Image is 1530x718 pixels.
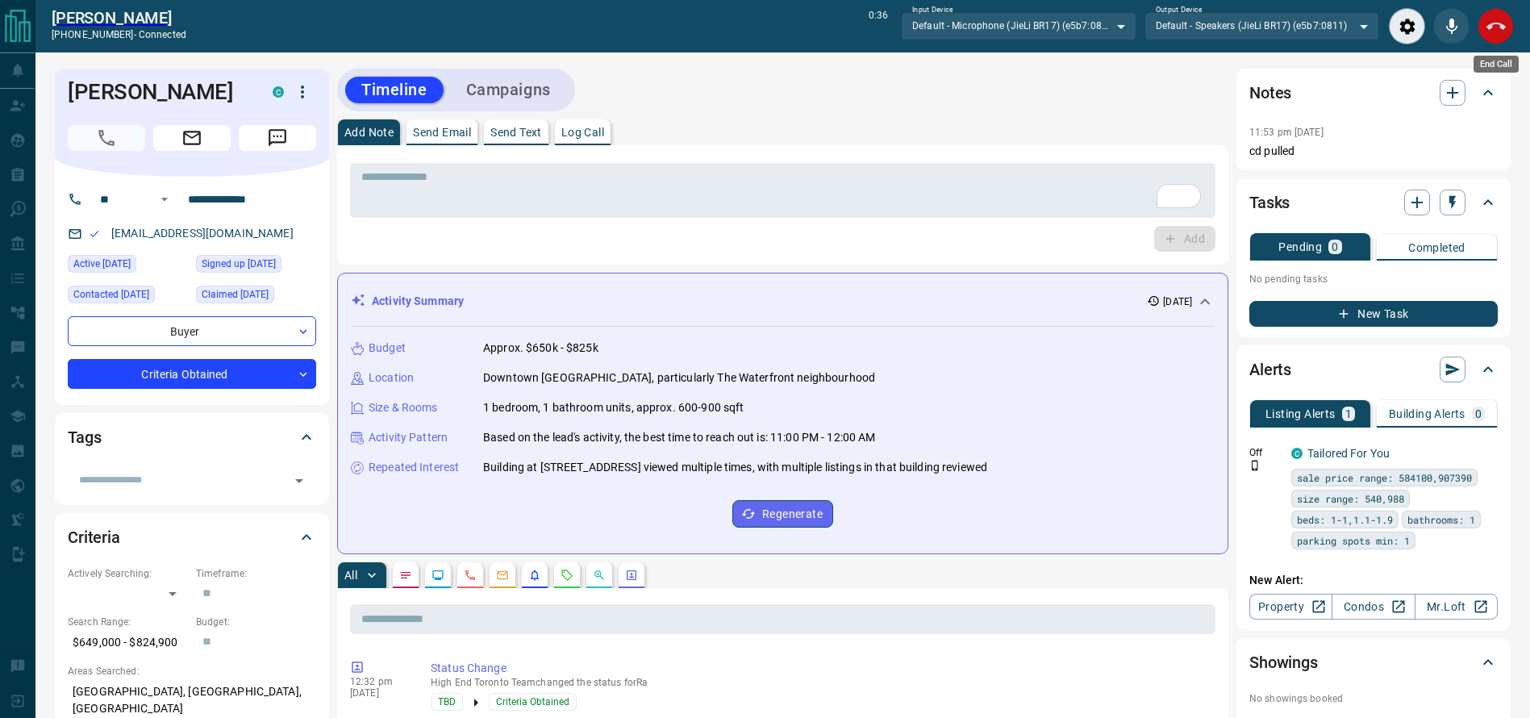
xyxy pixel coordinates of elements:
[1389,8,1425,44] div: Audio Settings
[1156,5,1202,15] label: Output Device
[1478,8,1514,44] div: End Call
[68,418,316,457] div: Tags
[68,566,188,581] p: Actively Searching:
[1249,572,1498,589] p: New Alert:
[350,676,406,687] p: 12:32 pm
[344,127,394,138] p: Add Note
[1249,649,1318,675] h2: Showings
[89,228,100,240] svg: Email Valid
[1249,301,1498,327] button: New Task
[68,664,316,678] p: Areas Searched:
[52,8,186,27] a: [PERSON_NAME]
[490,127,542,138] p: Send Text
[483,399,744,416] p: 1 bedroom, 1 bathroom units, approx. 600-900 sqft
[369,340,406,357] p: Budget
[369,429,448,446] p: Activity Pattern
[1249,350,1498,389] div: Alerts
[1249,127,1324,138] p: 11:53 pm [DATE]
[372,293,464,310] p: Activity Summary
[202,286,269,303] span: Claimed [DATE]
[73,286,149,303] span: Contacted [DATE]
[431,569,444,582] svg: Lead Browsing Activity
[1163,294,1192,309] p: [DATE]
[155,190,174,209] button: Open
[450,77,567,103] button: Campaigns
[1474,56,1519,73] div: End Call
[68,79,248,105] h1: [PERSON_NAME]
[413,127,471,138] p: Send Email
[1332,241,1338,253] p: 0
[273,86,284,98] div: condos.ca
[496,694,569,710] span: Criteria Obtained
[111,227,294,240] a: [EMAIL_ADDRESS][DOMAIN_NAME]
[68,316,316,346] div: Buyer
[369,399,438,416] p: Size & Rooms
[1291,448,1303,459] div: condos.ca
[1249,643,1498,682] div: Showings
[1415,594,1498,620] a: Mr.Loft
[1144,12,1379,40] div: Default - Speakers (JieLi BR17) (e5b7:0811)
[1475,408,1482,420] p: 0
[1249,73,1498,112] div: Notes
[1249,594,1332,620] a: Property
[68,286,188,308] div: Fri Oct 10 2025
[73,256,131,272] span: Active [DATE]
[869,8,888,44] p: 0:36
[1249,183,1498,222] div: Tasks
[68,518,316,557] div: Criteria
[68,629,188,656] p: $649,000 - $824,900
[1278,241,1322,253] p: Pending
[68,424,101,450] h2: Tags
[1249,357,1291,382] h2: Alerts
[196,286,316,308] div: Fri Oct 10 2025
[196,615,316,629] p: Budget:
[399,569,412,582] svg: Notes
[901,12,1136,40] div: Default - Microphone (JieLi BR17) (e5b7:0811)
[483,459,987,476] p: Building at [STREET_ADDRESS] viewed multiple times, with multiple listings in that building reviewed
[344,570,357,581] p: All
[369,369,414,386] p: Location
[464,569,477,582] svg: Calls
[1307,447,1390,460] a: Tailored For You
[483,429,876,446] p: Based on the lead's activity, the best time to reach out is: 11:00 PM - 12:00 AM
[1249,691,1498,706] p: No showings booked
[625,569,638,582] svg: Agent Actions
[68,255,188,278] div: Fri Oct 10 2025
[438,694,456,710] span: TBD
[1297,470,1472,486] span: sale price range: 584100,907390
[912,5,953,15] label: Input Device
[202,256,276,272] span: Signed up [DATE]
[345,77,444,103] button: Timeline
[68,125,145,151] span: Call
[483,369,875,386] p: Downtown [GEOGRAPHIC_DATA], particularly The Waterfront neighbourhood
[732,500,833,528] button: Regenerate
[431,660,1209,677] p: Status Change
[1249,80,1291,106] h2: Notes
[1249,460,1261,471] svg: Push Notification Only
[1345,408,1352,420] p: 1
[1407,511,1475,528] span: bathrooms: 1
[1332,594,1415,620] a: Condos
[1389,408,1465,420] p: Building Alerts
[369,459,459,476] p: Repeated Interest
[1433,8,1470,44] div: Mute
[496,569,509,582] svg: Emails
[1297,532,1410,549] span: parking spots min: 1
[593,569,606,582] svg: Opportunities
[561,127,604,138] p: Log Call
[68,524,120,550] h2: Criteria
[431,677,1209,688] p: High End Toronto Team changed the status for Ra
[196,566,316,581] p: Timeframe:
[1265,408,1336,420] p: Listing Alerts
[288,470,311,492] button: Open
[52,27,186,42] p: [PHONE_NUMBER] -
[1297,511,1393,528] span: beds: 1-1,1.1-1.9
[350,687,406,699] p: [DATE]
[1249,267,1498,291] p: No pending tasks
[1249,143,1498,160] p: cd pulled
[1297,490,1404,507] span: size range: 540,988
[139,29,186,40] span: connected
[1408,242,1465,253] p: Completed
[361,170,1204,211] textarea: To enrich screen reader interactions, please activate Accessibility in Grammarly extension settings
